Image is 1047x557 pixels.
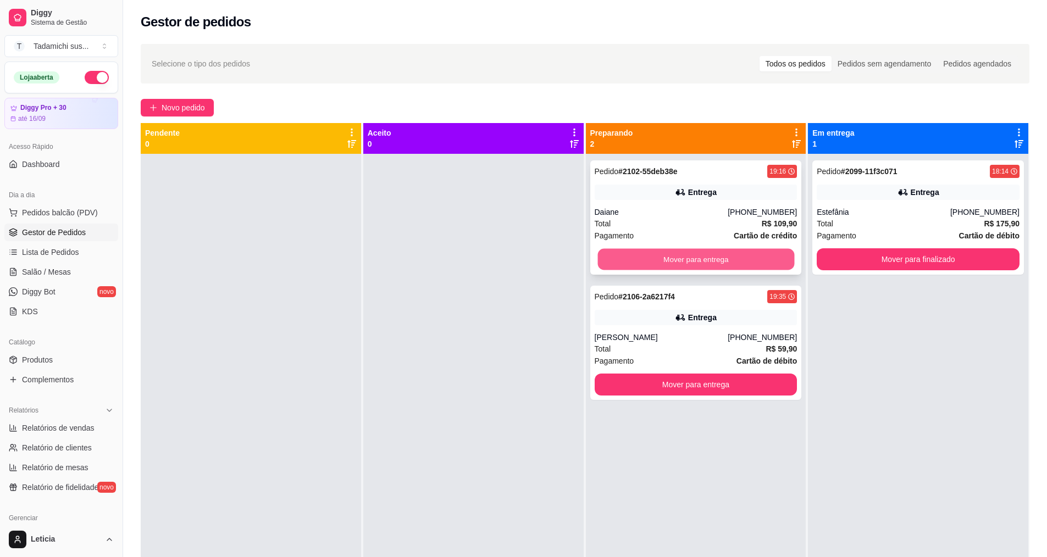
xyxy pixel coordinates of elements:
a: DiggySistema de Gestão [4,4,118,31]
div: [PERSON_NAME] [595,332,728,343]
span: Lista de Pedidos [22,247,79,258]
button: Alterar Status [85,71,109,84]
div: Gerenciar [4,509,118,527]
span: Selecione o tipo dos pedidos [152,58,250,70]
button: Novo pedido [141,99,214,116]
div: Pedidos sem agendamento [832,56,937,71]
div: 19:35 [769,292,786,301]
a: Salão / Mesas [4,263,118,281]
button: Pedidos balcão (PDV) [4,204,118,221]
div: [PHONE_NUMBER] [728,332,797,343]
p: Aceito [368,127,391,138]
a: Produtos [4,351,118,369]
span: Pagamento [595,230,634,242]
div: Pedidos agendados [937,56,1017,71]
div: Entrega [688,187,717,198]
a: Relatórios de vendas [4,419,118,437]
span: Produtos [22,354,53,365]
span: Relatórios [9,406,38,415]
button: Leticia [4,526,118,553]
strong: Cartão de crédito [734,231,797,240]
div: Tadamichi sus ... [34,41,88,52]
article: até 16/09 [18,114,46,123]
div: Acesso Rápido [4,138,118,155]
div: Catálogo [4,333,118,351]
span: Relatórios de vendas [22,422,95,433]
div: Daiane [595,207,728,218]
span: Relatório de clientes [22,442,92,453]
span: KDS [22,306,38,317]
strong: Cartão de débito [736,357,797,365]
div: Entrega [911,187,939,198]
span: T [14,41,25,52]
p: Pendente [145,127,180,138]
span: Leticia [31,534,101,544]
span: Pagamento [595,355,634,367]
div: [PHONE_NUMBER] [950,207,1020,218]
p: 0 [145,138,180,149]
strong: R$ 175,90 [984,219,1020,228]
div: Entrega [688,312,717,323]
a: Diggy Botnovo [4,283,118,300]
span: Novo pedido [162,102,205,114]
button: Mover para entrega [597,249,794,270]
div: Todos os pedidos [760,56,832,71]
span: Total [595,218,611,230]
strong: # 2106-2a6217f4 [618,292,675,301]
div: 19:16 [769,167,786,176]
div: Dia a dia [4,186,118,204]
a: Relatório de clientes [4,439,118,456]
a: Relatório de fidelidadenovo [4,478,118,496]
h2: Gestor de pedidos [141,13,251,31]
span: Total [817,218,833,230]
span: Pedido [817,167,841,176]
p: 0 [368,138,391,149]
a: Lista de Pedidos [4,243,118,261]
div: 18:14 [992,167,1009,176]
a: Gestor de Pedidos [4,224,118,241]
span: Sistema de Gestão [31,18,114,27]
div: Estefânia [817,207,950,218]
span: Relatório de fidelidade [22,482,98,493]
span: Pedido [595,167,619,176]
p: 1 [812,138,854,149]
span: Complementos [22,374,74,385]
a: Dashboard [4,155,118,173]
span: Diggy [31,8,114,18]
span: Dashboard [22,159,60,170]
div: Loja aberta [14,71,59,83]
span: Salão / Mesas [22,266,71,277]
article: Diggy Pro + 30 [20,104,67,112]
a: Relatório de mesas [4,459,118,476]
button: Select a team [4,35,118,57]
button: Mover para finalizado [817,248,1020,270]
span: Pedidos balcão (PDV) [22,207,98,218]
a: KDS [4,303,118,320]
span: plus [149,104,157,112]
a: Diggy Pro + 30até 16/09 [4,98,118,129]
span: Relatório de mesas [22,462,88,473]
button: Mover para entrega [595,374,797,396]
strong: R$ 109,90 [762,219,797,228]
p: 2 [590,138,633,149]
span: Pagamento [817,230,856,242]
p: Em entrega [812,127,854,138]
strong: # 2099-11f3c071 [841,167,898,176]
span: Diggy Bot [22,286,56,297]
span: Gestor de Pedidos [22,227,86,238]
strong: # 2102-55deb38e [618,167,677,176]
strong: Cartão de débito [959,231,1020,240]
div: [PHONE_NUMBER] [728,207,797,218]
span: Pedido [595,292,619,301]
span: Total [595,343,611,355]
p: Preparando [590,127,633,138]
a: Complementos [4,371,118,388]
strong: R$ 59,90 [766,344,797,353]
